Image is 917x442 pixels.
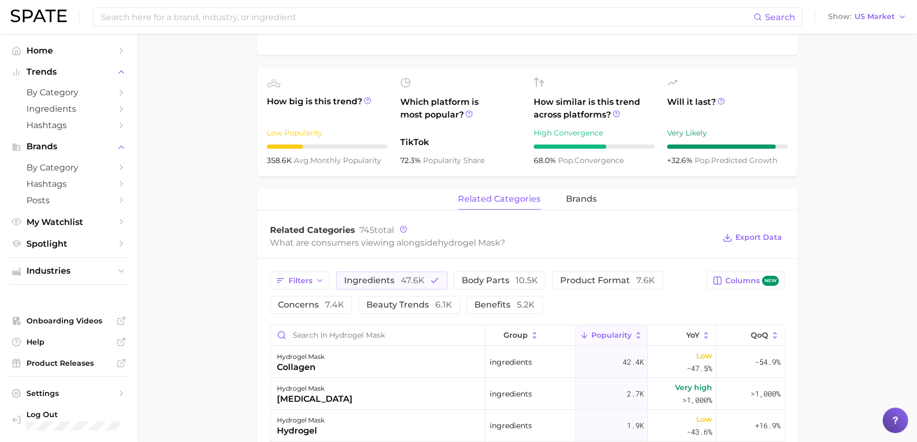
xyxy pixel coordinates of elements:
[687,426,712,438] span: -43.6%
[675,381,712,394] span: Very high
[267,127,388,139] div: Low Popularity
[267,145,388,149] div: 3 / 10
[267,95,388,121] span: How big is this trend?
[26,239,111,249] span: Spotlight
[517,300,535,310] span: 5.2k
[462,276,538,285] span: body parts
[648,325,716,346] button: YoY
[400,156,423,165] span: 72.3%
[8,159,129,176] a: by Category
[855,14,895,20] span: US Market
[271,325,485,345] input: Search in hydrogel mask
[8,385,129,401] a: Settings
[566,194,597,204] span: brands
[400,96,521,131] span: Which platform is most popular?
[695,156,711,165] abbr: popularity index
[765,12,795,22] span: Search
[26,142,111,151] span: Brands
[828,14,851,20] span: Show
[504,331,528,339] span: group
[26,358,111,368] span: Product Releases
[751,331,768,339] span: QoQ
[26,266,111,276] span: Industries
[762,276,779,286] span: new
[270,272,330,290] button: Filters
[8,84,129,101] a: by Category
[26,67,111,77] span: Trends
[636,275,655,285] span: 7.6k
[277,393,353,405] div: [MEDICAL_DATA]
[489,356,532,368] span: ingredients
[438,238,500,248] span: hydrogel mask
[627,387,644,400] span: 2.7k
[8,236,129,252] a: Spotlight
[576,325,648,346] button: Popularity
[716,325,784,346] button: QoQ
[8,101,129,117] a: Ingredients
[667,127,788,139] div: Very Likely
[270,225,355,235] span: Related Categories
[8,263,129,279] button: Industries
[277,425,325,437] div: hydrogel
[26,104,111,114] span: Ingredients
[623,356,644,368] span: 42.4k
[751,389,780,399] span: >1,000%
[534,145,654,149] div: 6 / 10
[277,414,325,427] div: hydrogel mask
[558,156,574,165] abbr: popularity index
[591,331,632,339] span: Popularity
[267,156,294,165] span: 358.6k
[26,195,111,205] span: Posts
[667,145,788,149] div: 9 / 10
[720,230,785,245] button: Export Data
[26,120,111,130] span: Hashtags
[26,410,121,419] span: Log Out
[26,87,111,97] span: by Category
[359,225,374,235] span: 745
[294,156,310,165] abbr: average
[667,96,788,121] span: Will it last?
[277,350,325,363] div: hydrogel mask
[755,419,780,432] span: +16.9%
[26,316,111,326] span: Onboarding Videos
[695,156,777,165] span: predicted growth
[26,179,111,189] span: Hashtags
[435,300,452,310] span: 6.1k
[11,10,67,22] img: SPATE
[278,301,344,309] span: concerns
[26,337,111,347] span: Help
[8,407,129,434] a: Log out. Currently logged in with e-mail jkno@cosmax.com.
[8,139,129,155] button: Brands
[400,136,521,149] span: TikTok
[325,300,344,310] span: 7.4k
[534,96,654,121] span: How similar is this trend across platforms?
[423,156,484,165] span: popularity share
[270,236,715,250] div: What are consumers viewing alongside ?
[344,276,425,285] span: ingredients
[489,387,532,400] span: ingredients
[289,276,312,285] span: Filters
[534,156,558,165] span: 68.0%
[26,163,111,173] span: by Category
[686,331,699,339] span: YoY
[825,10,909,24] button: ShowUS Market
[359,225,394,235] span: total
[8,117,129,133] a: Hashtags
[560,276,655,285] span: product format
[271,346,784,378] button: hydrogel maskcollageningredients42.4kLow-47.5%-54.9%
[667,156,695,165] span: +32.6%
[735,233,782,242] span: Export Data
[26,389,111,398] span: Settings
[8,64,129,80] button: Trends
[458,194,541,204] span: related categories
[8,214,129,230] a: My Watchlist
[26,217,111,227] span: My Watchlist
[696,349,712,362] span: Low
[486,325,576,346] button: group
[558,156,624,165] span: convergence
[366,301,452,309] span: beauty trends
[277,361,325,374] div: collagen
[271,378,784,410] button: hydrogel mask[MEDICAL_DATA]ingredients2.7kVery high>1,000%>1,000%
[696,413,712,426] span: Low
[489,419,532,432] span: ingredients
